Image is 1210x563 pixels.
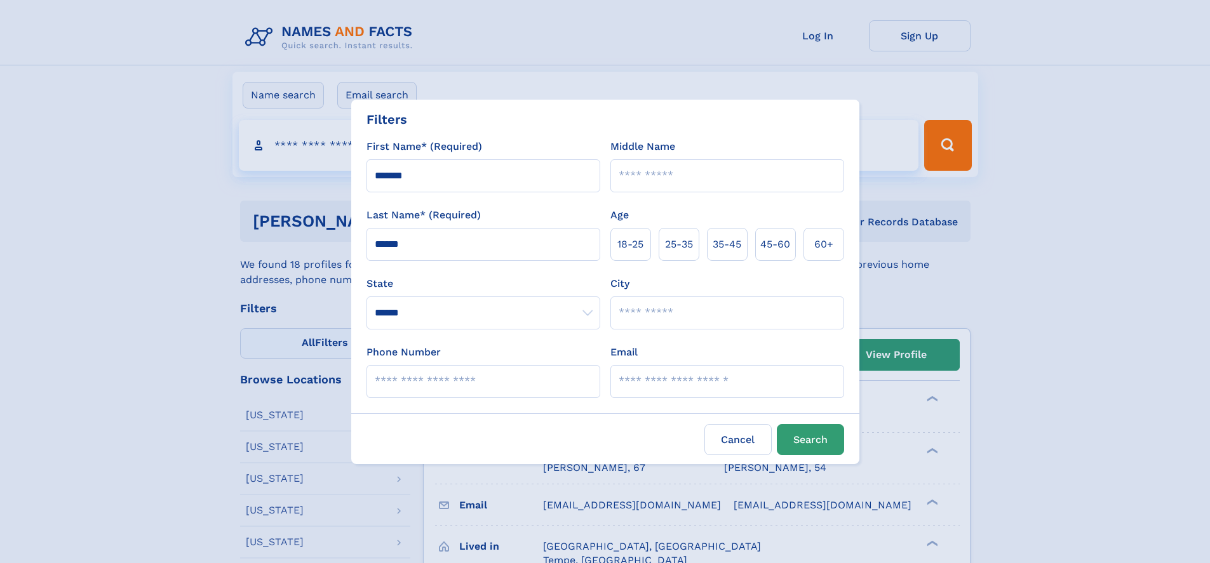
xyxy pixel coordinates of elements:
[777,424,844,455] button: Search
[610,139,675,154] label: Middle Name
[704,424,772,455] label: Cancel
[760,237,790,252] span: 45‑60
[713,237,741,252] span: 35‑45
[366,208,481,223] label: Last Name* (Required)
[610,276,629,291] label: City
[814,237,833,252] span: 60+
[665,237,693,252] span: 25‑35
[610,208,629,223] label: Age
[366,110,407,129] div: Filters
[610,345,638,360] label: Email
[617,237,643,252] span: 18‑25
[366,345,441,360] label: Phone Number
[366,276,600,291] label: State
[366,139,482,154] label: First Name* (Required)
